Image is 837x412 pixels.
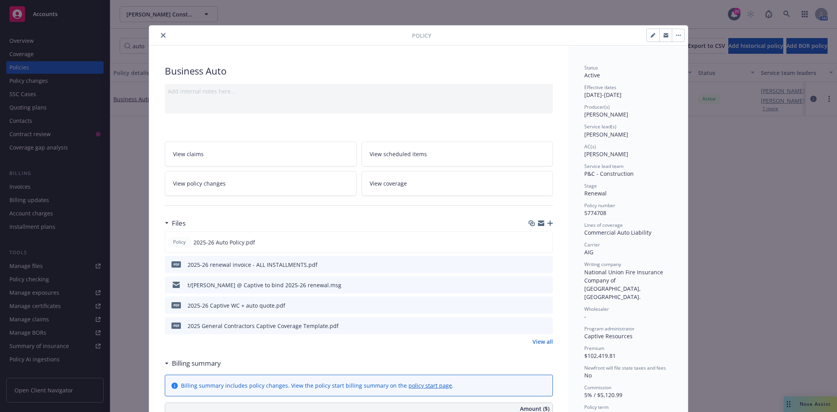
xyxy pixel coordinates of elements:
span: [PERSON_NAME] [584,131,628,138]
span: AIG [584,248,593,256]
button: preview file [543,281,550,289]
span: Effective dates [584,84,616,91]
button: download file [530,281,536,289]
span: Commission [584,384,611,391]
button: download file [530,261,536,269]
button: preview file [543,322,550,330]
span: Producer(s) [584,104,610,110]
div: Add internal notes here... [168,87,550,95]
span: Policy [412,31,431,40]
span: Policy [171,239,187,246]
div: Billing summary [165,358,221,368]
span: Wholesaler [584,306,609,312]
div: Billing summary includes policy changes. View the policy start billing summary on the . [181,381,454,390]
a: View claims [165,142,357,166]
button: close [159,31,168,40]
span: Service lead(s) [584,123,616,130]
span: Carrier [584,241,600,248]
span: - [584,313,586,320]
span: pdf [171,261,181,267]
span: Stage [584,182,597,189]
button: download file [530,301,536,310]
span: National Union Fire Insurance Company of [GEOGRAPHIC_DATA], [GEOGRAPHIC_DATA]. [584,268,665,301]
span: View scheduled items [370,150,427,158]
h3: Files [172,218,186,228]
button: preview file [542,238,549,246]
span: Newfront will file state taxes and fees [584,365,666,371]
button: preview file [543,301,550,310]
span: Active [584,71,600,79]
span: View coverage [370,179,407,188]
span: Captive Resources [584,332,633,340]
span: $102,419.81 [584,352,616,359]
div: 2025 General Contractors Captive Coverage Template.pdf [188,322,339,330]
span: Program administrator [584,325,635,332]
div: Commercial Auto Liability [584,228,672,237]
span: 5774708 [584,209,606,217]
span: 5% / $5,120.99 [584,391,622,399]
span: Renewal [584,190,607,197]
span: Premium [584,345,604,352]
button: download file [530,238,536,246]
span: Status [584,64,598,71]
button: preview file [543,261,550,269]
span: [PERSON_NAME] [584,111,628,118]
span: Lines of coverage [584,222,623,228]
span: P&C - Construction [584,170,634,177]
span: [PERSON_NAME] [584,150,628,158]
a: View all [532,337,553,346]
span: Writing company [584,261,621,268]
span: View policy changes [173,179,226,188]
div: 2025-26 renewal invoice - ALL INSTALLMENTS.pdf [188,261,317,269]
span: Policy number [584,202,615,209]
span: 2025-26 Auto Policy.pdf [193,238,255,246]
a: View coverage [361,171,553,196]
div: t/[PERSON_NAME] @ Captive to bind 2025-26 renewal.msg [188,281,341,289]
span: Policy term [584,404,609,410]
span: No [584,372,592,379]
div: Files [165,218,186,228]
button: download file [530,322,536,330]
span: pdf [171,302,181,308]
span: View claims [173,150,204,158]
a: policy start page [408,382,452,389]
div: Business Auto [165,64,553,78]
span: AC(s) [584,143,596,150]
a: View policy changes [165,171,357,196]
a: View scheduled items [361,142,553,166]
h3: Billing summary [172,358,221,368]
span: pdf [171,323,181,328]
span: Service lead team [584,163,624,170]
div: [DATE] - [DATE] [584,84,672,99]
div: 2025-26 Captive WC + auto quote.pdf [188,301,285,310]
